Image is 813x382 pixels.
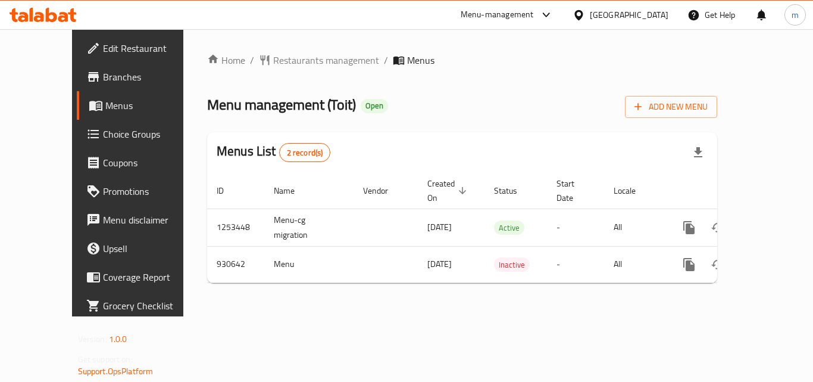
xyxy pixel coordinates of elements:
div: Export file [684,138,712,167]
span: Menus [105,98,198,113]
span: Open [361,101,388,111]
button: Change Status [703,250,732,279]
button: Change Status [703,213,732,242]
a: Branches [77,63,208,91]
span: [DATE] [427,219,452,235]
a: Support.OpsPlatform [78,364,154,379]
table: enhanced table [207,173,799,283]
td: All [604,209,665,246]
div: Active [494,220,524,235]
span: Name [274,184,310,198]
span: Get support on: [78,352,133,367]
a: Restaurants management [259,53,379,67]
span: Choice Groups [103,127,198,141]
span: ID [217,184,239,198]
button: more [675,213,703,242]
div: Open [361,99,388,113]
span: Branches [103,70,198,84]
span: Status [494,184,533,198]
span: Active [494,221,524,235]
a: Coverage Report [77,263,208,291]
span: Add New Menu [634,100,708,114]
li: / [384,53,388,67]
a: Grocery Checklist [77,291,208,320]
a: Choice Groups [77,120,208,148]
h2: Menus List [217,142,330,162]
span: Promotions [103,184,198,198]
span: Grocery Checklist [103,299,198,313]
a: Upsell [77,234,208,263]
span: Coupons [103,156,198,170]
th: Actions [665,173,799,209]
span: m [792,8,799,21]
div: Menu-management [461,8,534,22]
li: / [250,53,254,67]
a: Home [207,53,245,67]
span: Locale [614,184,651,198]
td: - [547,209,604,246]
td: All [604,246,665,282]
td: Menu [264,246,354,282]
span: Menu management ( Toit ) [207,91,356,118]
span: 1.0.0 [109,331,127,347]
span: Menu disclaimer [103,213,198,227]
div: [GEOGRAPHIC_DATA] [590,8,668,21]
span: Start Date [556,176,590,205]
td: Menu-cg migration [264,209,354,246]
nav: breadcrumb [207,53,717,67]
a: Promotions [77,177,208,206]
span: Edit Restaurant [103,41,198,55]
div: Total records count [279,143,331,162]
td: 1253448 [207,209,264,246]
span: Upsell [103,241,198,256]
span: Restaurants management [273,53,379,67]
button: Add New Menu [625,96,717,118]
span: Coverage Report [103,270,198,284]
span: Inactive [494,258,530,272]
a: Menu disclaimer [77,206,208,234]
a: Coupons [77,148,208,177]
a: Edit Restaurant [77,34,208,63]
a: Menus [77,91,208,120]
span: Version: [78,331,107,347]
span: [DATE] [427,256,452,272]
span: Vendor [363,184,404,198]
td: 930642 [207,246,264,282]
td: - [547,246,604,282]
span: 2 record(s) [280,147,330,159]
div: Inactive [494,257,530,272]
span: Menus [407,53,434,67]
button: more [675,250,703,279]
span: Created On [427,176,470,205]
